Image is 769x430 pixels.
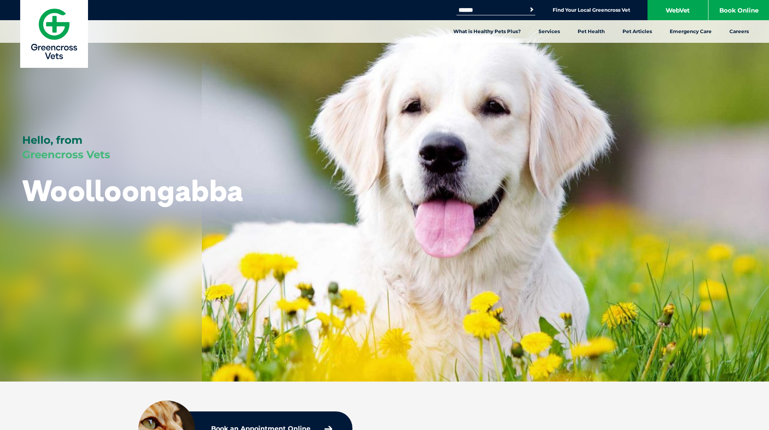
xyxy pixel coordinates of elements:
a: Emergency Care [661,20,721,43]
a: Pet Health [569,20,614,43]
a: Find Your Local Greencross Vet [553,7,630,13]
a: Services [530,20,569,43]
a: Pet Articles [614,20,661,43]
h1: Woolloongabba [22,174,243,206]
a: Careers [721,20,758,43]
span: Hello, from [22,134,82,147]
a: What is Healthy Pets Plus? [444,20,530,43]
span: Greencross Vets [22,148,110,161]
button: Search [528,6,536,14]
